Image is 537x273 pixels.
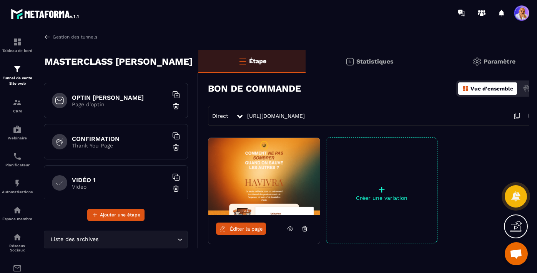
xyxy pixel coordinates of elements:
p: Webinaire [2,136,33,140]
span: Éditer la page [230,226,263,232]
img: automations [13,125,22,134]
a: [URL][DOMAIN_NAME] [247,113,305,119]
p: + [326,184,437,195]
p: Planificateur [2,163,33,167]
img: automations [13,206,22,215]
span: Ajouter une étape [100,211,140,219]
p: Vue d'ensemble [470,85,513,92]
img: logo [11,7,80,21]
p: Automatisations [2,190,33,194]
p: CRM [2,109,33,113]
img: social-network [13,233,22,242]
img: trash [172,102,180,110]
p: Créer une variation [326,195,437,201]
a: schedulerschedulerPlanificateur [2,146,33,173]
p: Statistiques [356,58,394,65]
a: Gestion des tunnels [44,33,97,40]
p: Tunnel de vente Site web [2,75,33,86]
img: dashboard-orange.40269519.svg [462,85,469,92]
img: formation [13,98,22,107]
a: social-networksocial-networkRéseaux Sociaux [2,227,33,258]
a: formationformationTableau de bord [2,32,33,59]
p: Tableau de bord [2,49,33,53]
p: Video [72,184,168,190]
a: automationsautomationsWebinaire [2,119,33,146]
button: Ajouter une étape [87,209,145,221]
a: Éditer la page [216,223,266,235]
a: automationsautomationsEspace membre [2,200,33,227]
span: Direct [212,113,228,119]
img: formation [13,37,22,47]
img: setting-gr.5f69749f.svg [472,57,482,66]
h6: OPTIN [PERSON_NAME] [72,94,168,101]
span: Liste des archives [49,235,100,244]
h6: VIDÉO 1 [72,176,168,184]
img: automations [13,179,22,188]
img: trash [172,185,180,193]
p: Espace membre [2,217,33,221]
img: scheduler [13,152,22,161]
p: MASTERCLASS [PERSON_NAME] [45,54,193,69]
input: Search for option [100,235,175,244]
p: Étape [249,57,266,65]
img: image [208,138,320,215]
img: formation [13,64,22,74]
h3: BON DE COMMANDE [208,83,301,94]
img: arrow [44,33,51,40]
a: formationformationTunnel de vente Site web [2,59,33,92]
a: formationformationCRM [2,92,33,119]
div: Ouvrir le chat [505,242,528,265]
a: automationsautomationsAutomatisations [2,173,33,200]
h6: CONFIRMATION [72,135,168,142]
p: Thank You Page [72,142,168,149]
p: Page d'optin [72,101,168,107]
img: actions.d6e523a2.png [523,85,530,92]
img: email [13,264,22,273]
p: Réseaux Sociaux [2,244,33,252]
img: trash [172,144,180,151]
p: Paramètre [484,58,515,65]
img: stats.20deebd0.svg [345,57,354,66]
img: bars-o.4a397970.svg [238,57,247,66]
div: Search for option [44,231,188,248]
